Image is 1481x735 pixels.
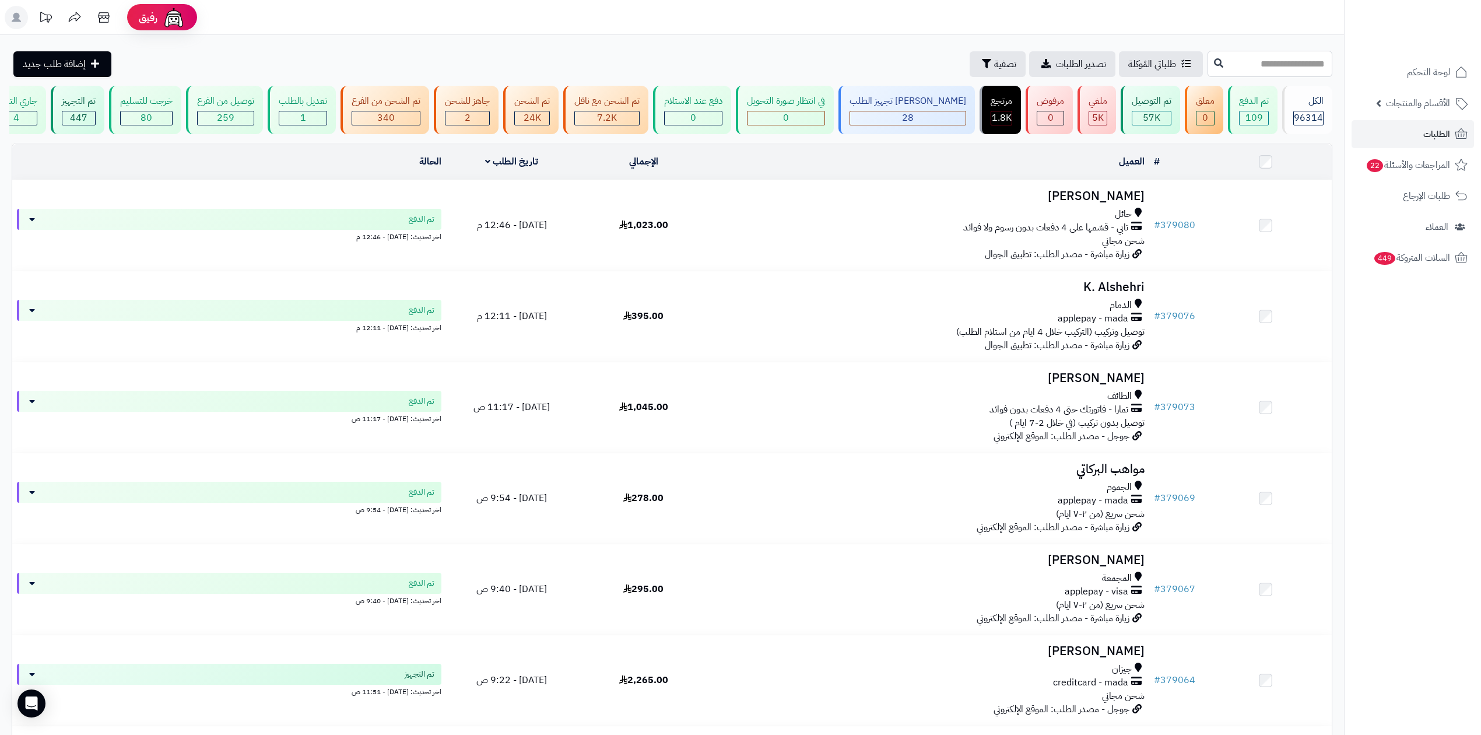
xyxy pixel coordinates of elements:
span: تصفية [994,57,1016,71]
div: 80 [121,111,172,125]
a: الكل96314 [1280,86,1335,134]
a: العميل [1119,155,1145,169]
span: الطائف [1107,390,1132,403]
span: زيارة مباشرة - مصدر الطلب: الموقع الإلكتروني [977,520,1129,534]
span: 1,023.00 [619,218,668,232]
span: # [1154,400,1160,414]
span: # [1154,218,1160,232]
span: رفيق [139,10,157,24]
span: 0 [690,111,696,125]
a: #379064 [1154,673,1195,687]
span: شحن مجاني [1102,234,1145,248]
span: 0 [783,111,789,125]
span: 7.2K [597,111,617,125]
a: #379067 [1154,582,1195,596]
span: applepay - mada [1058,494,1128,508]
a: مرتجع 1.8K [977,86,1023,134]
span: 259 [217,111,234,125]
a: الإجمالي [629,155,658,169]
span: 1 [300,111,306,125]
div: تم الشحن من الفرع [352,94,420,108]
a: المراجعات والأسئلة22 [1352,151,1474,179]
span: زيارة مباشرة - مصدر الطلب: الموقع الإلكتروني [977,611,1129,625]
span: الطلبات [1423,126,1450,142]
span: تمارا - فاتورتك حتى 4 دفعات بدون فوائد [989,403,1128,416]
span: لوحة التحكم [1407,64,1450,80]
a: #379080 [1154,218,1195,232]
span: جوجل - مصدر الطلب: الموقع الإلكتروني [994,429,1129,443]
div: معلق [1196,94,1215,108]
a: تحديثات المنصة [31,6,60,32]
span: توصيل بدون تركيب (في خلال 2-7 ايام ) [1009,416,1145,430]
span: 2 [465,111,471,125]
a: تصدير الطلبات [1029,51,1115,77]
img: ai-face.png [162,6,185,29]
span: المراجعات والأسئلة [1366,157,1450,173]
a: تم الشحن مع ناقل 7.2K [561,86,651,134]
span: # [1154,582,1160,596]
div: 259 [198,111,254,125]
span: شحن مجاني [1102,689,1145,703]
span: زيارة مباشرة - مصدر الطلب: تطبيق الجوال [985,338,1129,352]
span: 1.8K [992,111,1012,125]
a: إضافة طلب جديد [13,51,111,77]
div: [PERSON_NAME] تجهيز الطلب [850,94,966,108]
a: تم الشحن من الفرع 340 [338,86,431,134]
a: الحالة [419,155,441,169]
div: 447 [62,111,95,125]
a: # [1154,155,1160,169]
h3: [PERSON_NAME] [714,190,1145,203]
span: تم التجهيز [405,668,434,680]
span: 2,265.00 [619,673,668,687]
a: طلباتي المُوكلة [1119,51,1203,77]
span: [DATE] - 12:11 م [477,309,547,323]
a: خرجت للتسليم 80 [107,86,184,134]
a: [PERSON_NAME] تجهيز الطلب 28 [836,86,977,134]
div: خرجت للتسليم [120,94,173,108]
div: مرفوض [1037,94,1064,108]
span: 5K [1092,111,1104,125]
div: تم الشحن مع ناقل [574,94,640,108]
span: # [1154,673,1160,687]
div: مرتجع [991,94,1012,108]
span: شحن سريع (من ٢-٧ ايام) [1056,507,1145,521]
a: #379069 [1154,491,1195,505]
span: السلات المتروكة [1373,250,1450,266]
img: logo-2.png [1402,33,1470,57]
a: جاهز للشحن 2 [431,86,501,134]
span: تم الدفع [409,213,434,225]
a: الطلبات [1352,120,1474,148]
span: تم الدفع [409,395,434,407]
h3: [PERSON_NAME] [714,645,1145,658]
span: [DATE] - 9:22 ص [476,673,547,687]
div: 28 [850,111,966,125]
span: 24K [524,111,541,125]
a: تم التوصيل 57K [1118,86,1182,134]
span: 295.00 [623,582,664,596]
h3: [PERSON_NAME] [714,372,1145,385]
div: 1838 [991,111,1012,125]
span: [DATE] - 9:40 ص [476,582,547,596]
div: تم الشحن [514,94,550,108]
h3: K. Alshehri [714,281,1145,294]
div: 2 [445,111,489,125]
span: الجموم [1107,481,1132,494]
span: 278.00 [623,491,664,505]
div: 0 [747,111,824,125]
span: 0 [1202,111,1208,125]
a: مرفوض 0 [1023,86,1075,134]
span: 395.00 [623,309,664,323]
div: 24018 [515,111,549,125]
a: #379076 [1154,309,1195,323]
span: applepay - mada [1058,312,1128,325]
span: تم الدفع [409,304,434,316]
span: # [1154,491,1160,505]
div: 340 [352,111,420,125]
span: applepay - visa [1065,585,1128,598]
div: 56970 [1132,111,1171,125]
div: اخر تحديث: [DATE] - 9:54 ص [17,503,441,515]
span: creditcard - mada [1053,676,1128,689]
a: دفع عند الاستلام 0 [651,86,734,134]
span: جيزان [1112,663,1132,676]
span: [DATE] - 11:17 ص [473,400,550,414]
